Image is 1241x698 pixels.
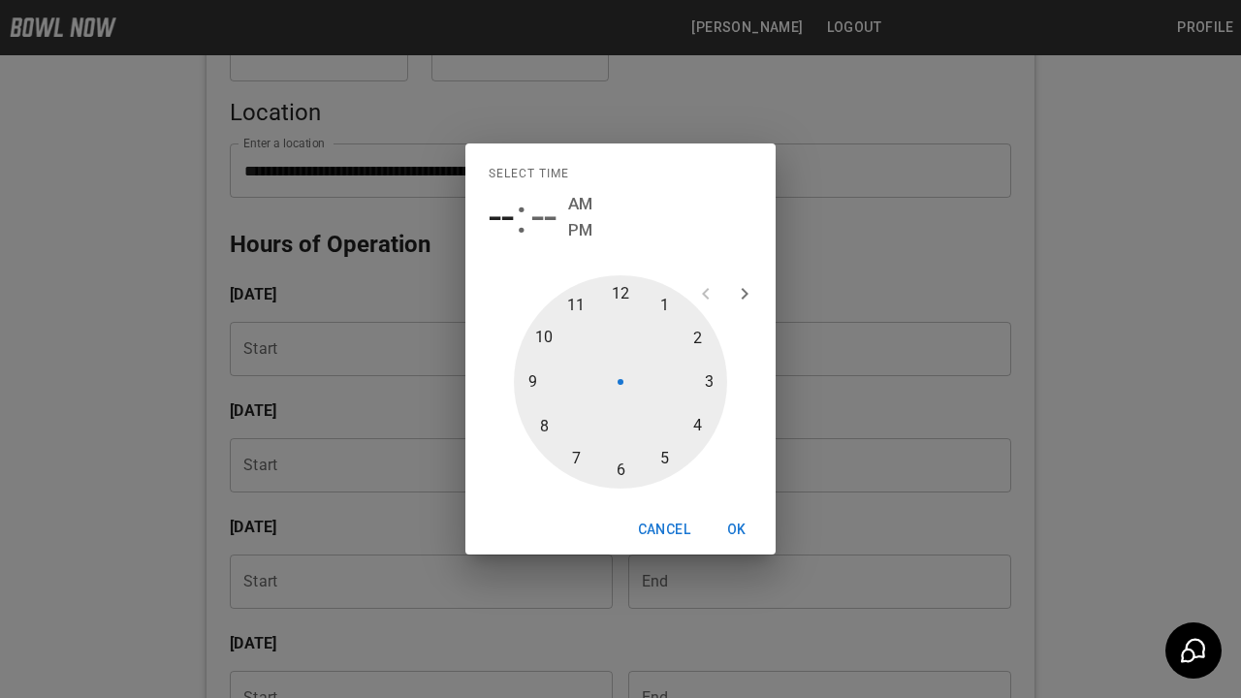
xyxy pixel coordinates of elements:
button: open next view [725,274,764,313]
button: OK [706,512,768,548]
button: Cancel [630,512,698,548]
button: -- [531,190,557,244]
span: : [516,190,527,244]
button: -- [489,190,514,244]
button: AM [568,191,592,217]
button: PM [568,217,592,243]
span: Select time [489,159,569,190]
